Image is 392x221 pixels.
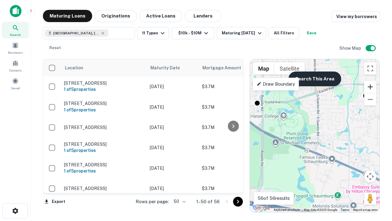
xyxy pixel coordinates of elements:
button: All Filters [269,27,299,39]
p: [STREET_ADDRESS] [64,80,144,86]
th: Mortgage Amount [199,59,266,76]
button: Search This Area [288,72,341,86]
h6: 1 of 5 properties [64,107,144,113]
img: capitalize-icon.png [10,5,21,17]
p: 56 of 56 results [258,195,290,202]
button: 11 Types [137,27,169,39]
h6: 1 of 5 properties [64,86,144,93]
h6: Show Map [339,45,362,52]
iframe: Chat Widget [361,152,392,182]
button: Show street map [253,62,274,75]
span: Search [10,32,21,37]
button: Lenders [185,10,221,22]
img: Google [251,204,272,212]
th: Maturity Date [147,59,199,76]
p: $3.7M [202,104,263,110]
p: $3.7M [202,185,263,192]
span: Mortgage Amount [202,64,249,72]
a: Contacts [2,57,29,74]
button: Keyboard shortcuts [274,208,300,212]
p: [DATE] [150,165,196,172]
a: Search [2,22,29,38]
button: Reset [45,42,65,54]
th: Location [61,59,147,76]
p: [DATE] [150,144,196,151]
h6: 1 of 5 properties [64,168,144,174]
h6: 1 of 5 properties [64,147,144,154]
button: $10k - $10M [171,27,214,39]
a: Saved [2,75,29,92]
div: 50 [171,197,187,206]
p: [STREET_ADDRESS] [64,142,144,147]
button: Maturing [DATE] [217,27,266,39]
button: Save your search to get updates of matches that match your search criteria. [302,27,321,39]
p: $3.7M [202,124,263,131]
p: [DATE] [150,185,196,192]
span: Maturity Date [150,64,188,72]
span: [GEOGRAPHIC_DATA], [GEOGRAPHIC_DATA] [53,30,99,36]
div: Maturing [DATE] [222,29,263,37]
p: $3.7M [202,83,263,90]
button: Go to next page [233,197,243,207]
button: Active Loans [139,10,182,22]
span: Contacts [9,68,21,73]
p: [STREET_ADDRESS] [64,162,144,168]
p: [DATE] [150,124,196,131]
p: $3.7M [202,144,263,151]
span: Location [65,64,83,72]
button: Toggle fullscreen view [364,62,376,75]
button: Drag Pegman onto the map to open Street View [364,192,376,205]
button: Zoom in [364,81,376,93]
button: Export [43,197,67,206]
a: View my borrowers [331,11,380,22]
button: Maturing Loans [43,10,92,22]
div: 0 0 [250,59,379,212]
button: Zoom out [364,93,376,106]
p: 1–50 of 56 [196,198,220,205]
button: Show satellite imagery [274,62,305,75]
a: Report a map error [353,208,378,211]
span: Map data ©2025 Google [304,208,337,211]
p: [DATE] [150,83,196,90]
a: Borrowers [2,40,29,56]
button: Originations [95,10,137,22]
p: [STREET_ADDRESS] [64,101,144,106]
p: [DATE] [150,104,196,110]
p: Rows per page: [136,198,169,205]
a: Open this area in Google Maps (opens a new window) [251,204,272,212]
p: [STREET_ADDRESS] [64,186,144,191]
p: $3.7M [202,165,263,172]
span: Borrowers [8,50,23,55]
p: Draw Boundary [257,80,295,88]
p: [STREET_ADDRESS] [64,125,144,130]
a: Terms (opens in new tab) [341,208,349,211]
span: Saved [11,86,20,91]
